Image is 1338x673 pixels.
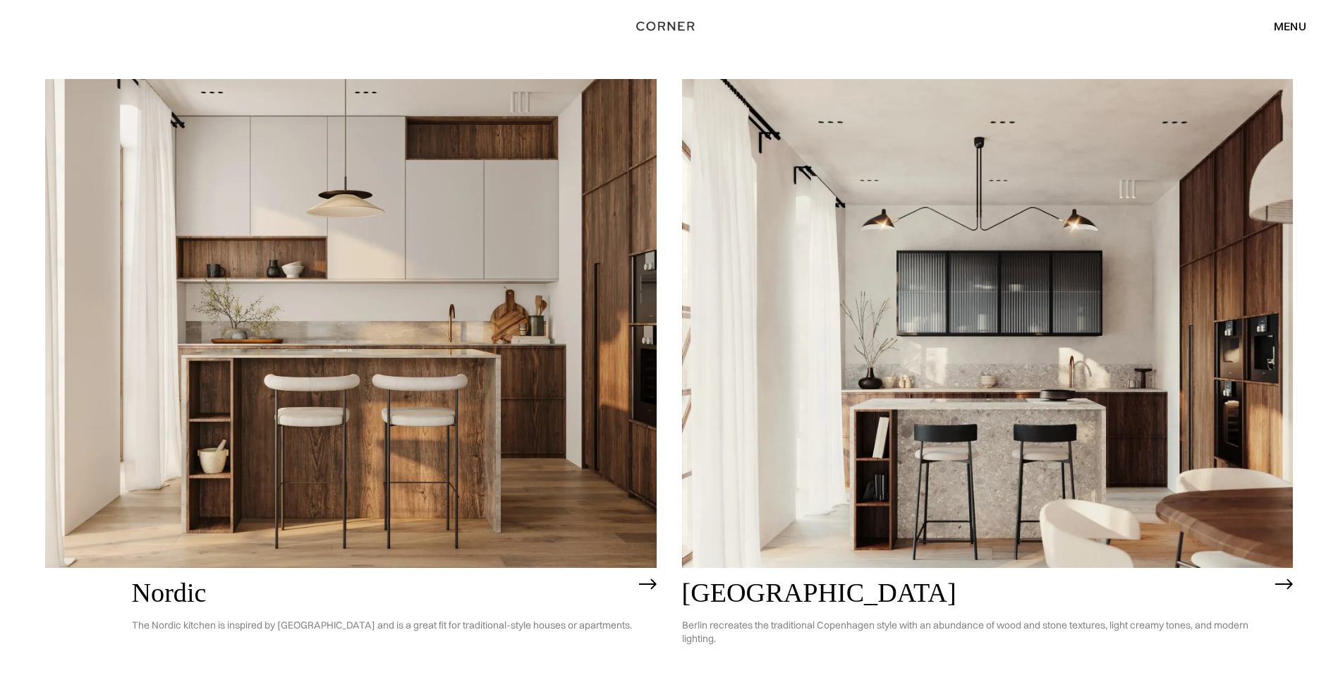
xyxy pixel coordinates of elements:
a: home [619,17,719,35]
p: Berlin recreates the traditional Copenhagen style with an abundance of wood and stone textures, l... [682,608,1269,656]
div: menu [1260,14,1306,38]
h2: Nordic [132,578,632,608]
h2: [GEOGRAPHIC_DATA] [682,578,1269,608]
div: menu [1274,20,1306,32]
p: The Nordic kitchen is inspired by [GEOGRAPHIC_DATA] and is a great fit for traditional-style hous... [132,608,632,643]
